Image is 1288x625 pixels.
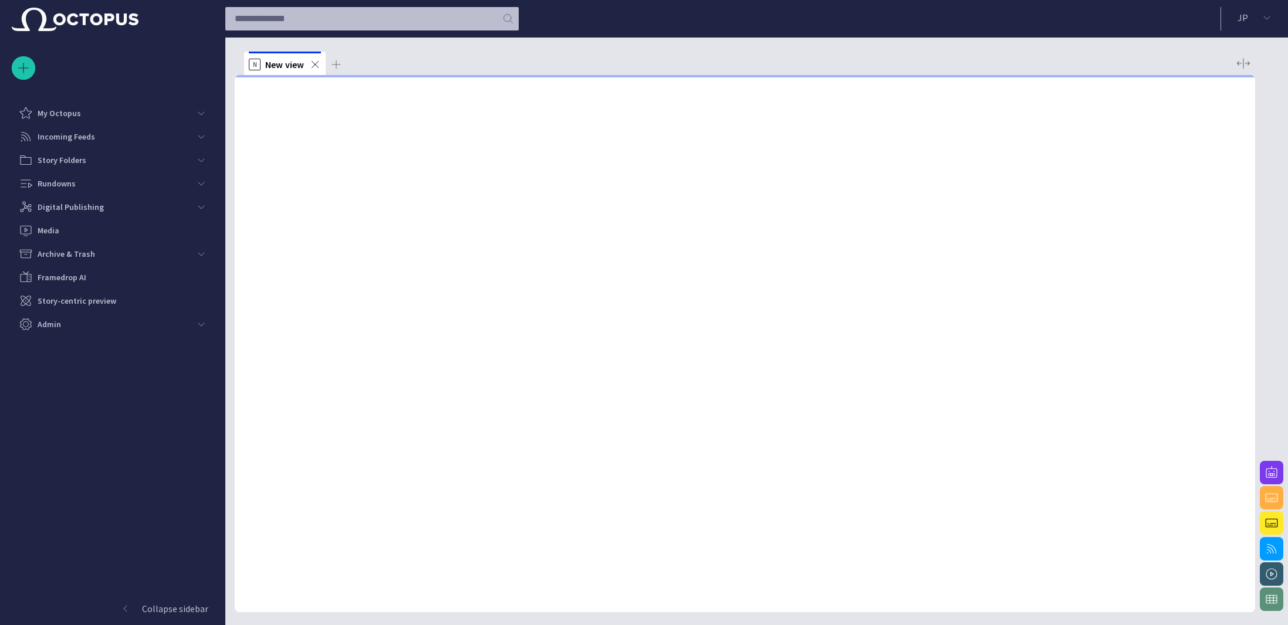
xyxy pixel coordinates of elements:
p: Digital Publishing [38,201,104,213]
p: J P [1238,11,1248,25]
ul: main menu [12,101,213,336]
p: Story Folders [38,154,86,166]
p: Rundowns [38,178,76,189]
p: N [249,59,261,70]
p: Archive & Trash [38,248,95,260]
div: Story-centric preview [12,289,213,312]
button: Collapse sidebar [12,597,213,620]
div: Media [12,219,213,242]
p: My Octopus [38,107,81,119]
p: Admin [38,318,61,330]
p: Story-centric preview [38,295,116,307]
img: Octopus News Room [12,8,138,31]
div: Framedrop AI [12,266,213,289]
p: Incoming Feeds [38,131,95,142]
span: New view [265,59,305,70]
div: NNew view [244,52,326,75]
button: JP [1228,7,1281,28]
p: Collapse sidebar [142,602,208,616]
p: Media [38,225,59,236]
p: Framedrop AI [38,271,86,283]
